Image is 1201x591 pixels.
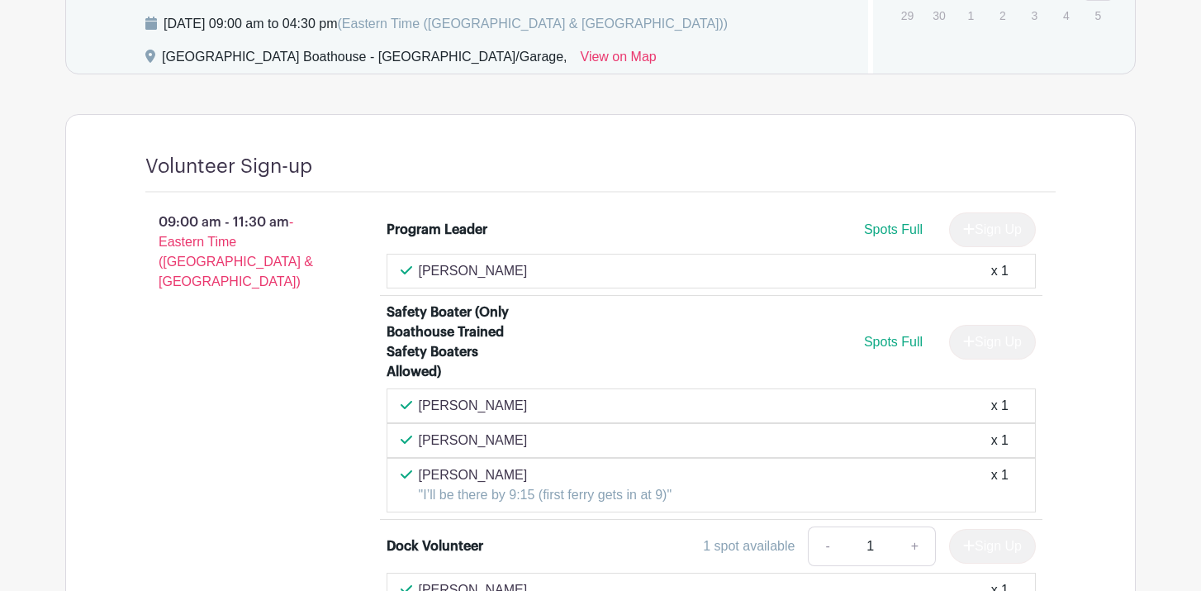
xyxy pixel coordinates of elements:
div: Safety Boater (Only Boathouse Trained Safety Boaters Allowed) [387,303,529,382]
div: [GEOGRAPHIC_DATA] Boathouse - [GEOGRAPHIC_DATA]/Garage, [162,47,567,74]
p: 5 [1085,2,1112,28]
a: + [895,527,936,566]
div: [DATE] 09:00 am to 04:30 pm [164,14,728,34]
h4: Volunteer Sign-up [145,155,312,179]
p: [PERSON_NAME] [419,465,672,485]
div: 1 spot available [703,536,795,556]
p: 2 [989,2,1016,28]
a: View on Map [581,47,657,74]
p: 1 [957,2,985,28]
span: (Eastern Time ([GEOGRAPHIC_DATA] & [GEOGRAPHIC_DATA])) [337,17,728,31]
p: [PERSON_NAME] [419,431,528,450]
p: 29 [894,2,921,28]
p: [PERSON_NAME] [419,396,528,416]
div: x 1 [991,261,1009,281]
a: - [808,527,846,566]
span: Spots Full [864,222,923,236]
div: x 1 [991,396,1009,416]
p: 4 [1052,2,1080,28]
p: "I’ll be there by 9:15 (first ferry gets in at 9)" [419,485,672,505]
span: Spots Full [864,335,923,349]
p: [PERSON_NAME] [419,261,528,281]
div: x 1 [991,431,1009,450]
div: Dock Volunteer [387,536,483,556]
p: 09:00 am - 11:30 am [119,206,360,298]
p: 3 [1021,2,1048,28]
div: x 1 [991,465,1009,505]
div: Program Leader [387,220,487,240]
p: 30 [925,2,952,28]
